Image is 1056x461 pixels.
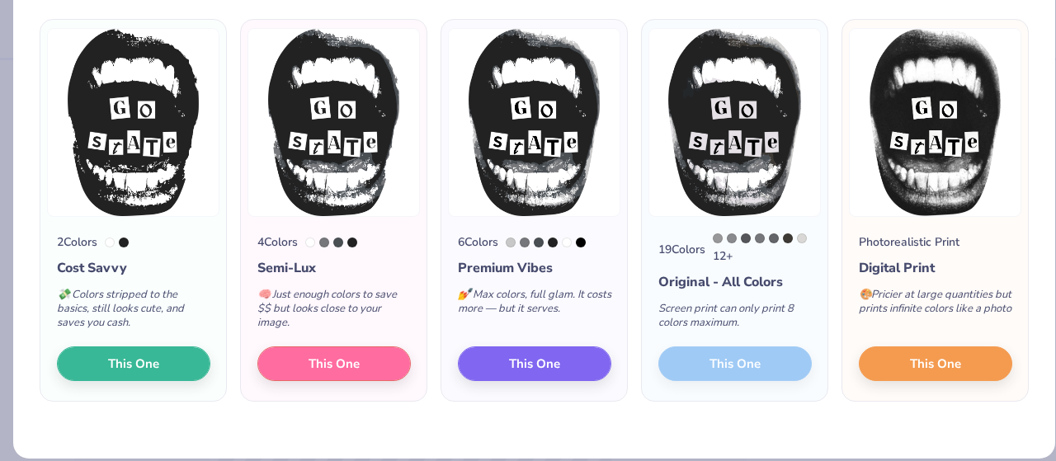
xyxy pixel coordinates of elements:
[257,278,411,346] div: Just enough colors to save $$ but looks close to your image.
[658,241,705,258] div: 19 Colors
[727,233,737,243] div: Cool Gray 8 C
[309,355,360,374] span: This One
[257,287,271,302] span: 🧠
[769,233,779,243] div: Cool Gray 10 C
[458,287,471,302] span: 💅
[108,355,159,374] span: This One
[548,238,558,247] div: Neutral Black C
[534,238,544,247] div: 7540 C
[458,278,611,332] div: Max colors, full glam. It costs more — but it serves.
[347,238,357,247] div: Neutral Black C
[713,233,723,243] div: Cool Gray 7 C
[859,278,1012,332] div: Pricier at large quantities but prints infinite colors like a photo
[797,233,807,243] div: Cool Gray 1 C
[305,238,315,247] div: White
[658,272,812,292] div: Original - All Colors
[562,238,572,247] div: White
[713,233,812,265] div: 12 +
[57,346,210,381] button: This One
[319,238,329,247] div: Cool Gray 9 C
[47,28,219,217] img: 2 color option
[448,28,620,217] img: 6 color option
[57,233,97,251] div: 2 Colors
[859,258,1012,278] div: Digital Print
[458,346,611,381] button: This One
[57,258,210,278] div: Cost Savvy
[247,28,420,217] img: 4 color option
[509,355,560,374] span: This One
[859,233,959,251] div: Photorealistic Print
[458,233,498,251] div: 6 Colors
[520,238,530,247] div: Cool Gray 9 C
[741,233,751,243] div: Cool Gray 11 C
[257,258,411,278] div: Semi-Lux
[755,233,765,243] div: Cool Gray 9 C
[648,28,821,217] img: 19 color option
[119,238,129,247] div: Neutral Black C
[859,287,872,302] span: 🎨
[910,355,961,374] span: This One
[849,28,1021,217] img: Photorealistic preview
[576,238,586,247] div: Black
[783,233,793,243] div: Black 7 C
[458,258,611,278] div: Premium Vibes
[257,346,411,381] button: This One
[257,233,298,251] div: 4 Colors
[658,292,812,346] div: Screen print can only print 8 colors maximum.
[105,238,115,247] div: White
[57,278,210,346] div: Colors stripped to the basics, still looks cute, and saves you cash.
[506,238,516,247] div: Cool Gray 3 C
[333,238,343,247] div: 7540 C
[859,346,1012,381] button: This One
[57,287,70,302] span: 💸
